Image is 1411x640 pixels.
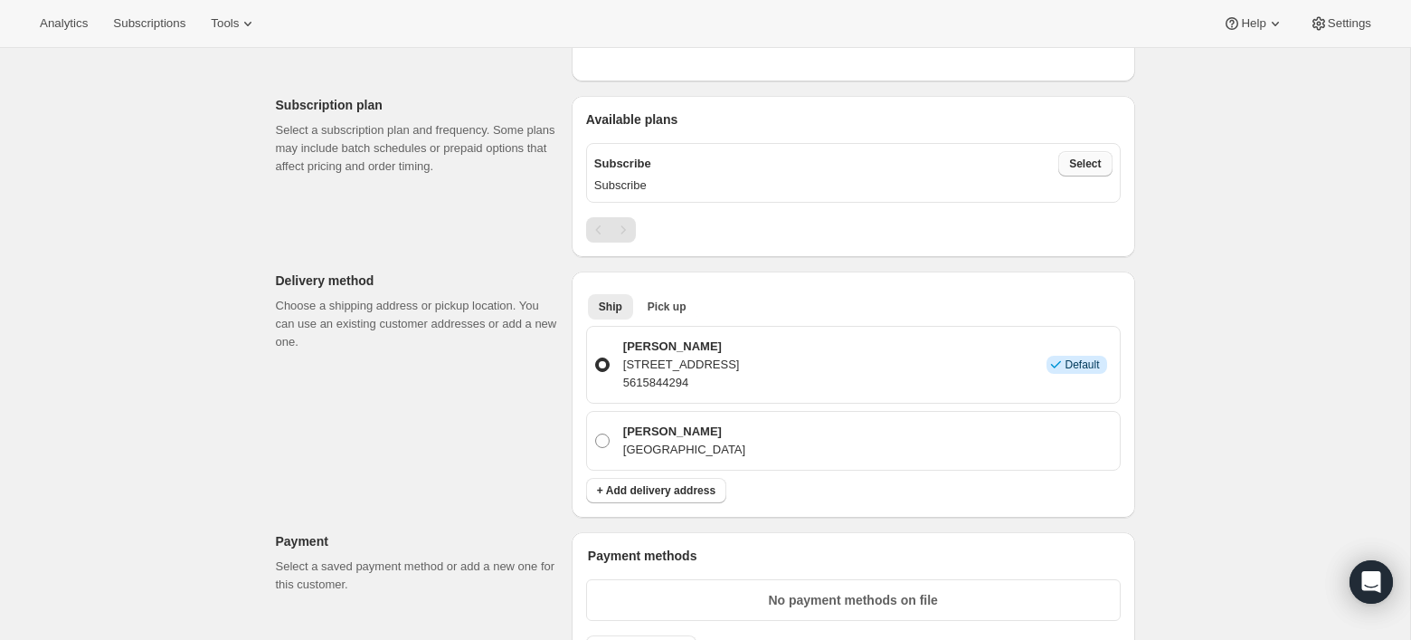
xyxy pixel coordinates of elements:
[40,16,88,31] span: Analytics
[594,177,1113,195] p: Subscribe
[1058,151,1112,177] button: Select
[211,16,239,31] span: Tools
[598,591,1109,609] p: No payment methods on file
[276,558,557,594] p: Select a saved payment method or add a new one for this customer.
[1212,11,1294,36] button: Help
[1069,157,1101,171] span: Select
[623,423,745,441] p: [PERSON_NAME]
[623,338,740,356] p: [PERSON_NAME]
[586,217,636,243] nav: Pagination
[599,300,622,314] span: Ship
[276,532,557,550] p: Payment
[113,16,185,31] span: Subscriptions
[623,356,740,374] p: [STREET_ADDRESS]
[1349,560,1393,604] div: Open Intercom Messenger
[102,11,196,36] button: Subscriptions
[200,11,268,36] button: Tools
[276,121,557,176] p: Select a subscription plan and frequency. Some plans may include batch schedules or prepaid optio...
[1065,358,1099,372] span: Default
[597,483,715,498] span: + Add delivery address
[1299,11,1382,36] button: Settings
[29,11,99,36] button: Analytics
[276,297,557,351] p: Choose a shipping address or pickup location. You can use an existing customer addresses or add a...
[648,300,687,314] span: Pick up
[586,110,677,129] span: Available plans
[594,155,651,173] p: Subscribe
[623,441,745,459] p: [GEOGRAPHIC_DATA]
[588,547,1121,565] p: Payment methods
[1328,16,1371,31] span: Settings
[276,96,557,114] p: Subscription plan
[276,272,557,290] p: Delivery method
[623,374,740,392] p: 5615844294
[1241,16,1265,31] span: Help
[586,478,726,503] button: + Add delivery address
